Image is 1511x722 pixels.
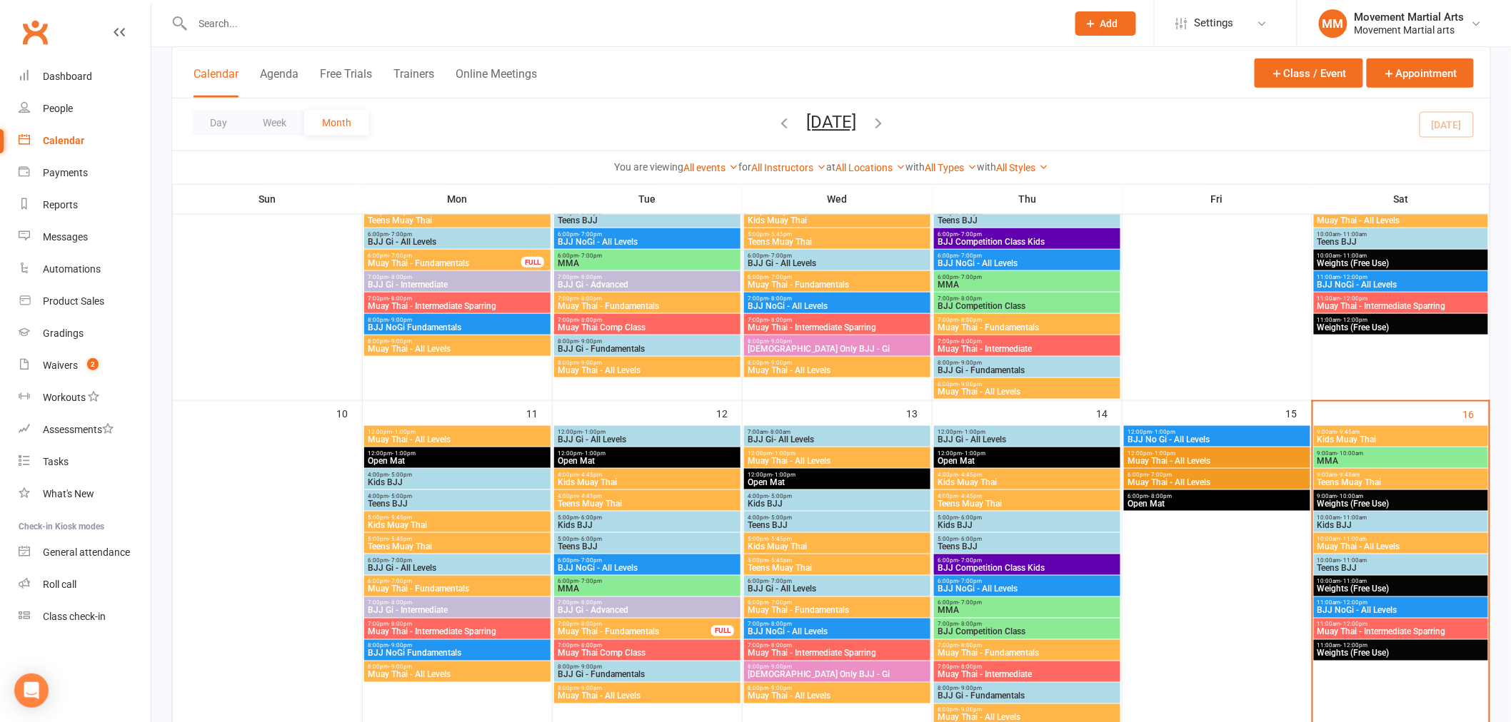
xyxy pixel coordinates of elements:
[557,435,738,444] span: BJJ Gi - All Levels
[1255,59,1363,88] button: Class / Event
[768,253,792,259] span: - 7:00pm
[937,323,1118,332] span: Muay Thai - Fundamentals
[747,274,928,280] span: 6:00pm
[958,295,982,302] span: - 8:00pm
[582,450,606,457] span: - 1:00pm
[937,542,1118,551] span: Teens BJJ
[557,450,738,457] span: 12:00pm
[19,414,151,446] a: Assessments
[43,103,73,114] div: People
[367,259,522,268] span: Muay Thai - Fundamentals
[925,162,977,173] a: All Types
[747,435,928,444] span: BJJ Gi- All Levels
[1317,493,1485,499] span: 9:00am
[768,557,792,564] span: - 5:45pm
[582,429,606,435] span: - 1:00pm
[768,493,792,499] span: - 5:00pm
[751,162,826,173] a: All Instructors
[958,514,982,521] span: - 6:00pm
[1317,317,1485,323] span: 11:00am
[557,542,738,551] span: Teens BJJ
[19,253,151,285] a: Automations
[772,472,795,478] span: - 1:00pm
[1341,274,1368,280] span: - 12:00pm
[363,184,553,214] th: Mon
[557,366,738,375] span: Muay Thai - All Levels
[456,67,537,98] button: Online Meetings
[367,493,548,499] span: 4:00pm
[1317,253,1485,259] span: 10:00am
[958,338,982,345] span: - 8:00pm
[768,360,792,366] span: - 9:00pm
[557,238,738,246] span: BJJ NoGi - All Levels
[557,360,738,366] span: 8:00pm
[768,274,792,280] span: - 7:00pm
[937,274,1118,280] span: 6:00pm
[747,564,928,572] span: Teens Muay Thai
[747,536,928,542] span: 5:00pm
[43,295,104,307] div: Product Sales
[1355,24,1465,36] div: Movement Martial arts
[43,579,76,590] div: Roll call
[557,274,738,280] span: 7:00pm
[962,450,985,457] span: - 1:00pm
[19,569,151,601] a: Roll call
[1123,184,1312,214] th: Fri
[367,514,548,521] span: 5:00pm
[578,317,602,323] span: - 8:00pm
[557,564,738,572] span: BJJ NoGi - All Levels
[1317,280,1485,289] span: BJJ NoGi - All Levels
[1337,450,1364,457] span: - 10:00am
[17,14,53,50] a: Clubworx
[367,521,548,529] span: Kids Muay Thai
[557,231,738,238] span: 6:00pm
[1317,216,1485,225] span: Muay Thai - All Levels
[1286,401,1312,424] div: 15
[557,536,738,542] span: 5:00pm
[388,253,412,259] span: - 7:00pm
[14,673,49,708] div: Open Intercom Messenger
[1319,9,1347,38] div: MM
[43,546,130,558] div: General attendance
[557,317,738,323] span: 7:00pm
[738,161,751,173] strong: for
[367,457,548,465] span: Open Mat
[557,493,738,499] span: 4:00pm
[1317,542,1485,551] span: Muay Thai - All Levels
[937,457,1118,465] span: Open Mat
[388,536,412,542] span: - 5:45pm
[578,274,602,280] span: - 8:00pm
[937,499,1118,508] span: Teens Muay Thai
[557,478,738,487] span: Kids Muay Thai
[260,67,298,98] button: Agenda
[937,381,1118,387] span: 8:00pm
[937,514,1118,521] span: 5:00pm
[1341,295,1368,302] span: - 12:00pm
[173,184,363,214] th: Sun
[958,231,982,238] span: - 7:00pm
[1337,429,1360,435] span: - 9:45am
[557,216,738,225] span: Teens BJJ
[19,125,151,157] a: Calendar
[1317,323,1485,332] span: Weights (Free Use)
[937,317,1118,323] span: 7:00pm
[388,274,412,280] span: - 8:00pm
[367,302,548,310] span: Muay Thai - Intermediate Sparring
[937,564,1118,572] span: BJJ Competition Class Kids
[19,350,151,382] a: Waivers 2
[393,67,434,98] button: Trainers
[557,557,738,564] span: 6:00pm
[958,317,982,323] span: - 8:00pm
[578,295,602,302] span: - 8:00pm
[768,317,792,323] span: - 8:00pm
[557,521,738,529] span: Kids BJJ
[906,401,932,424] div: 13
[1075,11,1136,36] button: Add
[367,317,548,323] span: 8:00pm
[1317,429,1485,435] span: 9:00am
[1341,536,1367,542] span: - 11:00am
[19,189,151,221] a: Reports
[367,542,548,551] span: Teens Muay Thai
[937,521,1118,529] span: Kids BJJ
[19,537,151,569] a: General attendance kiosk mode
